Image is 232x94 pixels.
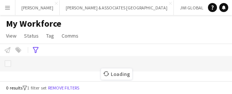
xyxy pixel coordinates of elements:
span: My Workforce [6,18,61,29]
span: Loading [101,68,132,80]
a: Tag [43,31,57,41]
button: JWI GLOBAL [174,0,210,15]
span: View [6,32,17,39]
a: View [3,31,20,41]
button: [PERSON_NAME] & ASSOCIATES [GEOGRAPHIC_DATA] [60,0,174,15]
span: Status [24,32,39,39]
span: 1 filter set [27,85,47,91]
app-action-btn: Advanced filters [31,45,40,55]
a: Comms [59,31,81,41]
span: Comms [62,32,78,39]
a: Status [21,31,42,41]
span: Tag [46,32,54,39]
button: Remove filters [47,84,81,92]
button: [PERSON_NAME] [15,0,60,15]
